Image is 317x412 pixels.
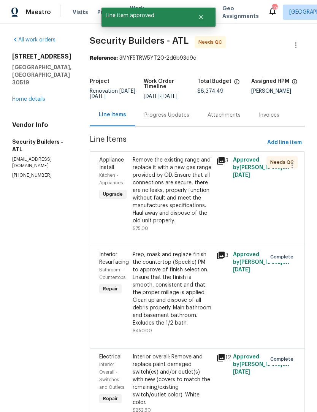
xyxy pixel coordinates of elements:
div: Prep, mask and reglaze finish the countertop (Speckle) PM to approve of finish selection. Ensure ... [133,251,212,327]
span: Visits [73,8,88,16]
h4: Vendor Info [12,121,71,129]
span: Needs QC [270,158,297,166]
div: 102 [272,5,277,12]
span: The hpm assigned to this work order. [292,79,298,89]
span: Kitchen - Appliances [99,173,123,185]
h5: [GEOGRAPHIC_DATA], [GEOGRAPHIC_DATA] 30519 [12,63,71,86]
span: Repair [100,395,121,402]
div: 12 [216,353,228,362]
button: Add line item [264,136,305,150]
span: $450.00 [133,328,152,333]
span: [DATE] [119,89,135,94]
div: Invoices [259,111,279,119]
span: [DATE] [162,94,178,99]
span: Add line item [267,138,302,147]
div: 3 [216,156,228,165]
span: Repair [100,285,121,293]
span: Complete [270,253,296,261]
span: Approved by [PERSON_NAME] on [233,354,289,375]
span: Approved by [PERSON_NAME] on [233,157,289,178]
span: Maestro [26,8,51,16]
span: $8,374.49 [197,89,223,94]
span: Upgrade [100,190,126,198]
h5: Security Builders - ATL [12,138,71,153]
span: Interior Overall - Switches and Outlets [99,362,124,390]
span: Security Builders - ATL [90,36,189,45]
div: Progress Updates [144,111,189,119]
h5: Work Order Timeline [144,79,198,89]
h2: [STREET_ADDRESS] [12,53,71,60]
span: [DATE] [233,369,250,375]
div: Interior overall: Remove and replace paint damaged switch(es) and/or outlet(s) with new (covers t... [133,353,212,406]
div: 3MYF5TRW5YT20-2d6b93d9c [90,54,305,62]
h5: Assigned HPM [251,79,289,84]
span: Geo Assignments [222,5,259,20]
p: [PHONE_NUMBER] [12,172,71,179]
span: - [144,94,178,99]
h5: Project [90,79,109,84]
span: Line Items [90,136,264,150]
span: Bathroom - Countertops [99,268,125,280]
span: Appliance Install [99,157,124,170]
span: $75.00 [133,226,148,231]
span: Complete [270,355,296,363]
p: [EMAIL_ADDRESS][DOMAIN_NAME] [12,156,71,169]
span: Line item approved [101,8,189,24]
span: Electrical [99,354,122,360]
div: Remove the existing range and replace it with a new gas range provided by OD. Ensure that all con... [133,156,212,225]
span: [DATE] [144,94,160,99]
div: 3 [216,251,228,260]
a: All work orders [12,37,55,43]
span: The total cost of line items that have been proposed by Opendoor. This sum includes line items th... [234,79,240,89]
b: Reference: [90,55,118,61]
button: Close [189,10,214,25]
div: Attachments [208,111,241,119]
h5: Total Budget [197,79,231,84]
div: Line Items [99,111,126,119]
a: Home details [12,97,45,102]
span: [DATE] [233,267,250,273]
span: Needs QC [198,38,225,46]
span: Interior Resurfacing [99,252,129,265]
div: [PERSON_NAME] [251,89,305,94]
span: Renovation [90,89,137,99]
span: [DATE] [90,94,106,99]
span: [DATE] [233,173,250,178]
span: - [90,89,137,99]
span: Projects [97,8,121,16]
span: Approved by [PERSON_NAME] on [233,252,289,273]
span: Work Orders [130,5,149,20]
